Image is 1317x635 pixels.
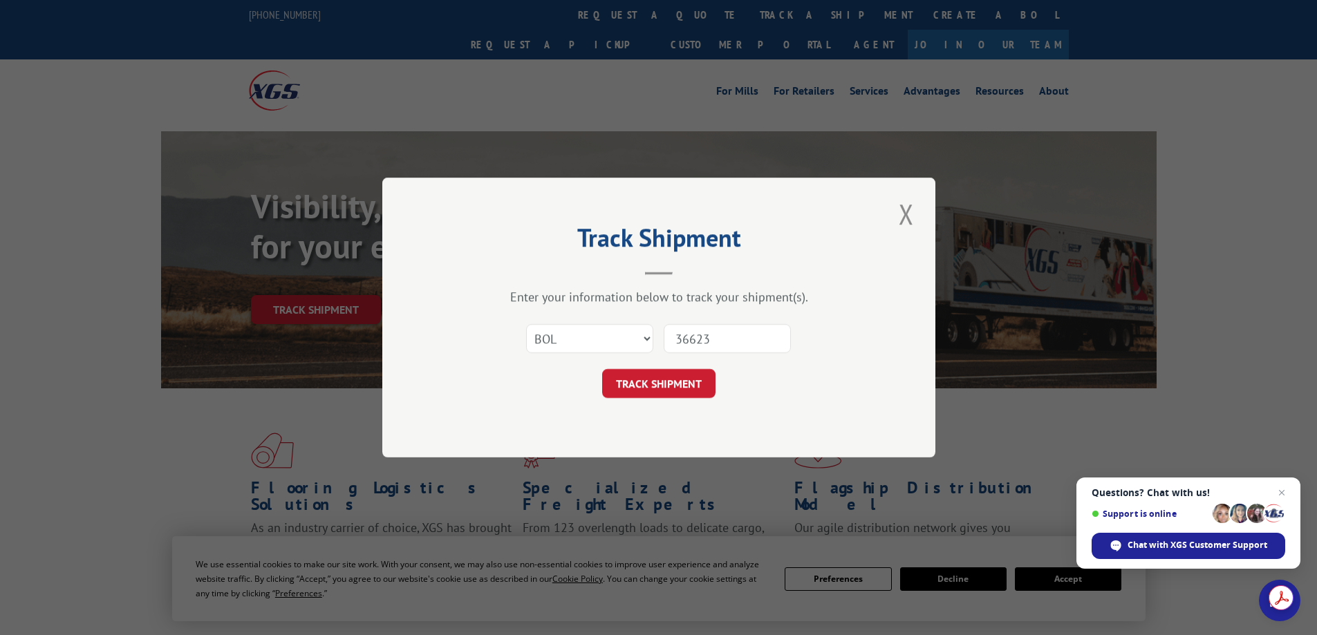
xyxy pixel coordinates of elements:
[895,195,918,233] button: Close modal
[451,289,866,305] div: Enter your information below to track your shipment(s).
[451,228,866,254] h2: Track Shipment
[1092,533,1285,559] span: Chat with XGS Customer Support
[1092,487,1285,498] span: Questions? Chat with us!
[664,324,791,353] input: Number(s)
[1092,509,1208,519] span: Support is online
[602,369,716,398] button: TRACK SHIPMENT
[1259,580,1300,621] a: Open chat
[1128,539,1267,551] span: Chat with XGS Customer Support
